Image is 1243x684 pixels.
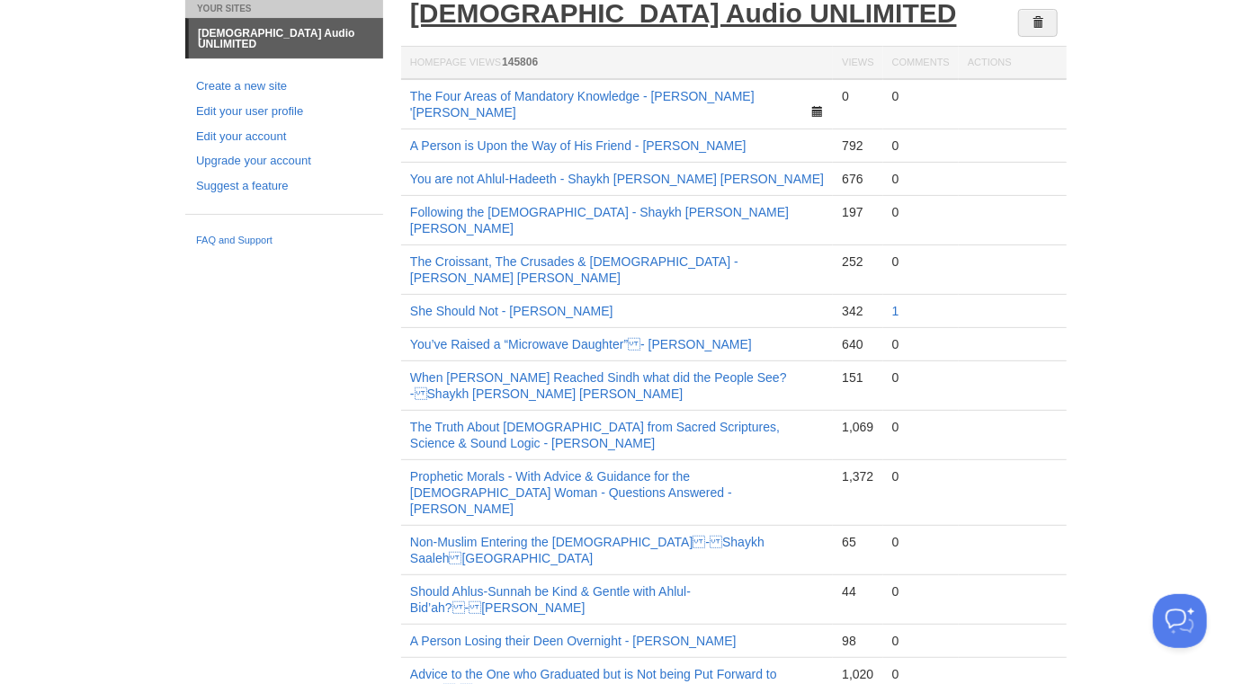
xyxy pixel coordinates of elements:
a: Non-Muslim Entering the [DEMOGRAPHIC_DATA] - Shaykh Saaleh [GEOGRAPHIC_DATA] [410,535,765,565]
div: 0 [892,534,950,550]
div: 0 [892,666,950,682]
div: 792 [842,138,873,154]
a: Should Ahlus-Sunnah be Kind & Gentle with Ahlul-Bid’ah? - [PERSON_NAME] [410,584,691,615]
a: You are not Ahlul-Hadeeth - Shaykh [PERSON_NAME] [PERSON_NAME] [410,172,824,186]
div: 0 [892,369,950,386]
div: 0 [892,138,950,154]
div: 0 [892,253,950,270]
div: 676 [842,171,873,187]
div: 98 [842,633,873,649]
a: [DEMOGRAPHIC_DATA] Audio UNLIMITED [189,19,383,58]
a: Upgrade your account [196,152,372,171]
div: 0 [892,204,950,220]
div: 0 [892,336,950,352]
div: 342 [842,303,873,319]
th: Comments [883,47,959,80]
div: 1,069 [842,419,873,435]
div: 0 [892,633,950,649]
div: 44 [842,583,873,600]
a: The Truth About [DEMOGRAPHIC_DATA] from Sacred Scriptures, Science & Sound Logic - [PERSON_NAME] [410,420,780,450]
a: Prophetic Morals - With Advice & Guidance for the [DEMOGRAPHIC_DATA] Woman - Questions Answered -... [410,469,732,516]
a: She Should Not - [PERSON_NAME] [410,304,613,318]
a: FAQ and Support [196,233,372,249]
div: 640 [842,336,873,352]
a: A Person Losing their Deen Overnight - [PERSON_NAME] [410,634,737,648]
div: 0 [892,419,950,435]
a: Following the [DEMOGRAPHIC_DATA] - Shaykh [PERSON_NAME] [PERSON_NAME] [410,205,789,235]
div: 0 [892,171,950,187]
div: 0 [892,583,950,600]
div: 252 [842,253,873,270]
th: Views [833,47,882,80]
a: The Four Areas of Mandatory Knowledge - [PERSON_NAME] '[PERSON_NAME] [410,89,755,120]
div: 65 [842,534,873,550]
div: 1,372 [842,468,873,484]
a: Edit your account [196,128,372,147]
div: 1,020 [842,666,873,682]
a: You’ve Raised a “Microwave Daughter” - [PERSON_NAME] [410,337,752,351]
a: Edit your user profile [196,102,372,121]
a: Create a new site [196,77,372,96]
iframe: Help Scout Beacon - Open [1153,594,1207,648]
div: 0 [842,88,873,104]
div: 197 [842,204,873,220]
span: 145806 [502,56,538,68]
a: A Person is Upon the Way of His Friend - [PERSON_NAME] [410,138,747,153]
div: 151 [842,369,873,386]
th: Homepage Views [401,47,833,80]
th: Actions [959,47,1067,80]
a: When [PERSON_NAME] Reached Sindh what did the People See? - Shaykh [PERSON_NAME] [PERSON_NAME] [410,370,787,401]
a: 1 [892,304,899,318]
div: 0 [892,88,950,104]
div: 0 [892,468,950,484]
a: Suggest a feature [196,177,372,196]
a: The Croissant, The Crusades & [DEMOGRAPHIC_DATA] - [PERSON_NAME] [PERSON_NAME] [410,254,738,285]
